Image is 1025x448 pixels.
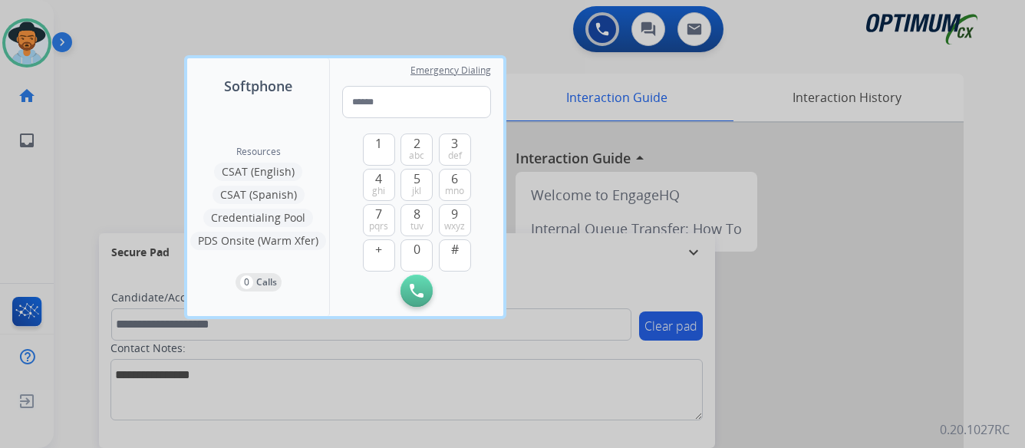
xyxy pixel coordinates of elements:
button: Credentialing Pool [203,209,313,227]
p: Calls [256,275,277,289]
button: # [439,239,471,272]
button: + [363,239,395,272]
span: Emergency Dialing [410,64,491,77]
span: + [375,240,382,259]
span: jkl [412,185,421,197]
button: CSAT (Spanish) [213,186,305,204]
button: 8tuv [400,204,433,236]
button: 6mno [439,169,471,201]
span: 9 [451,205,458,223]
img: call-button [410,284,424,298]
button: 0 [400,239,433,272]
p: 0.20.1027RC [940,420,1010,439]
button: 5jkl [400,169,433,201]
span: 8 [414,205,420,223]
span: Softphone [224,75,292,97]
button: PDS Onsite (Warm Xfer) [190,232,326,250]
span: Resources [236,146,281,158]
span: abc [409,150,424,162]
span: wxyz [444,220,465,232]
span: 1 [375,134,382,153]
button: 0Calls [236,273,282,292]
span: 0 [414,240,420,259]
span: # [451,240,459,259]
span: tuv [410,220,424,232]
button: 2abc [400,133,433,166]
span: ghi [372,185,385,197]
button: CSAT (English) [214,163,302,181]
button: 3def [439,133,471,166]
span: 2 [414,134,420,153]
span: 3 [451,134,458,153]
span: pqrs [369,220,388,232]
p: 0 [240,275,253,289]
span: 4 [375,170,382,188]
span: def [448,150,462,162]
button: 1 [363,133,395,166]
span: 5 [414,170,420,188]
span: 7 [375,205,382,223]
button: 7pqrs [363,204,395,236]
button: 9wxyz [439,204,471,236]
span: mno [445,185,464,197]
span: 6 [451,170,458,188]
button: 4ghi [363,169,395,201]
